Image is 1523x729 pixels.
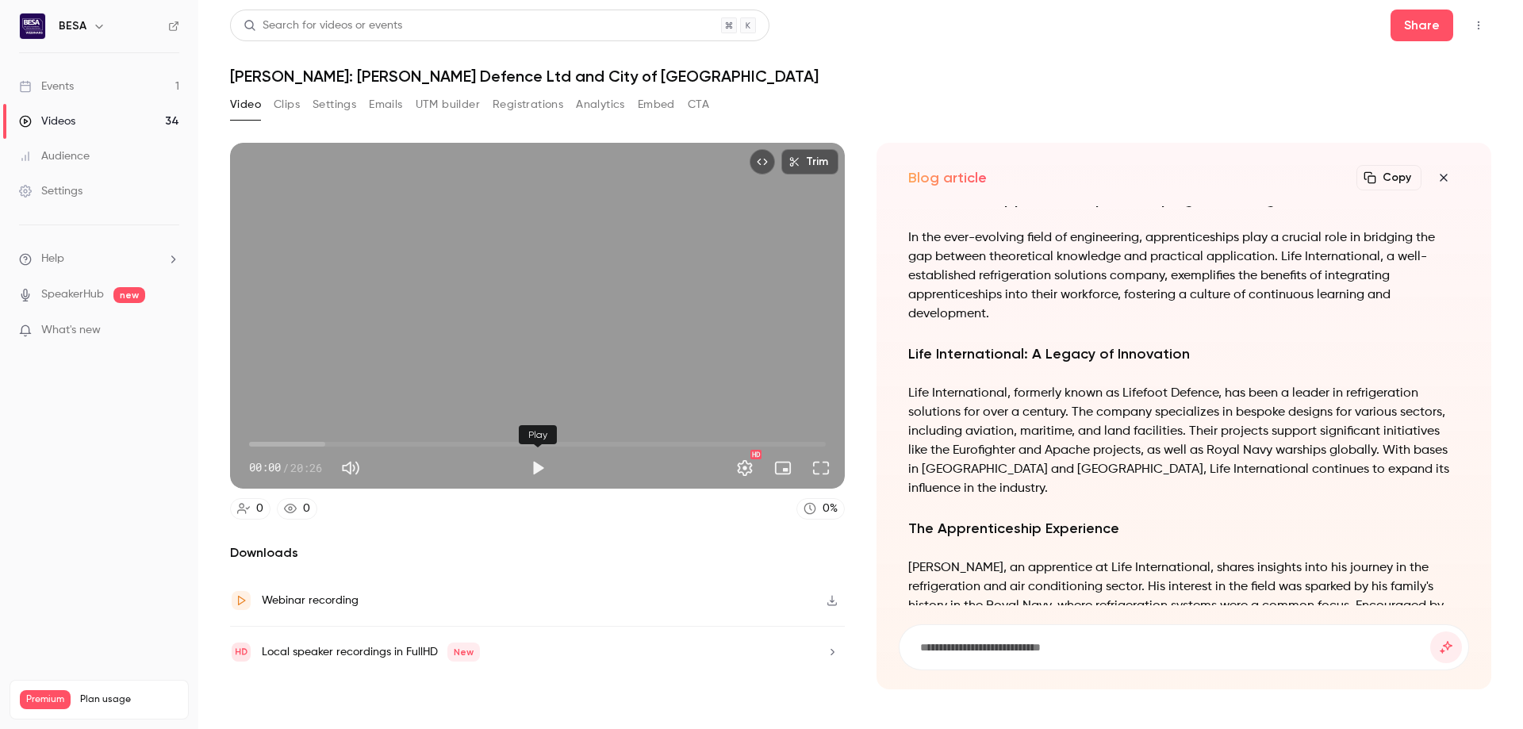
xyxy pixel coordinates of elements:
div: Events [19,79,74,94]
div: HD [750,450,761,459]
span: Premium [20,690,71,709]
h2: The Apprenticeship Experience [908,517,1460,539]
div: Local speaker recordings in FullHD [262,643,480,662]
h2: Downloads [230,543,845,562]
li: help-dropdown-opener [19,251,179,267]
button: Copy [1356,165,1421,190]
span: 00:00 [249,459,281,476]
button: Embed video [750,149,775,175]
div: Play [519,425,557,444]
button: Turn on miniplayer [767,452,799,484]
div: 0 [303,501,310,517]
a: SpeakerHub [41,286,104,303]
button: CTA [688,92,709,117]
div: Videos [19,113,75,129]
button: UTM builder [416,92,480,117]
button: Registrations [493,92,563,117]
a: 0% [796,498,845,520]
div: Search for videos or events [244,17,402,34]
button: Video [230,92,261,117]
div: Webinar recording [262,591,359,610]
div: 0 % [823,501,838,517]
button: Trim [781,149,838,175]
div: 0 [256,501,263,517]
h6: BESA [59,18,86,34]
p: [PERSON_NAME], an apprentice at Life International, shares insights into his journey in the refri... [908,558,1460,654]
button: Settings [313,92,356,117]
h1: [PERSON_NAME]: [PERSON_NAME] Defence Ltd and City of [GEOGRAPHIC_DATA] [230,67,1491,86]
button: Share [1391,10,1453,41]
div: 00:00 [249,459,322,476]
button: Settings [729,452,761,484]
button: Top Bar Actions [1466,13,1491,38]
button: Mute [335,452,366,484]
h2: Blog article [908,168,987,187]
span: Plan usage [80,693,178,706]
button: Emails [369,92,402,117]
h2: Life International: A Legacy of Innovation [908,343,1460,365]
span: New [447,643,480,662]
button: Full screen [805,452,837,484]
span: What's new [41,322,101,339]
div: Audience [19,148,90,164]
button: Clips [274,92,300,117]
span: / [282,459,289,476]
button: Analytics [576,92,625,117]
p: Life International, formerly known as Lifefoot Defence, has been a leader in refrigeration soluti... [908,384,1460,498]
a: 0 [230,498,270,520]
a: 0 [277,498,317,520]
span: 20:26 [290,459,322,476]
span: new [113,287,145,303]
button: Play [522,452,554,484]
div: Settings [19,183,82,199]
button: Embed [638,92,675,117]
img: BESA [20,13,45,39]
p: In the ever-evolving field of engineering, apprenticeships play a crucial role in bridging the ga... [908,228,1460,324]
span: Help [41,251,64,267]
